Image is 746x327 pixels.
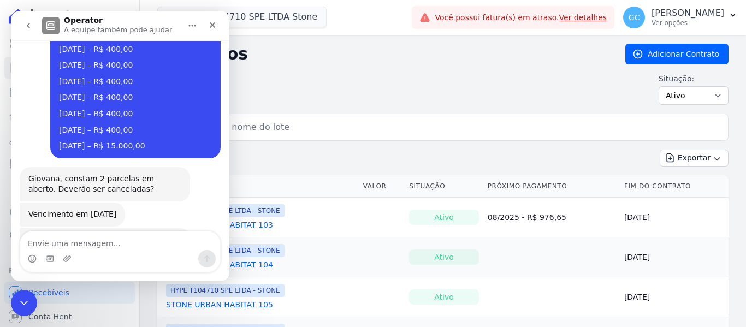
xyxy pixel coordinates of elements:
div: [DATE] – R$ 400,00 [48,98,201,109]
button: Selecionador de GIF [34,243,43,252]
div: Realizei o descarte das parcelas a mais. ; ) [9,217,179,251]
div: Plataformas [9,264,131,277]
span: GC [629,14,640,21]
a: Adicionar Contrato [625,44,729,64]
div: Vencimento em [DATE] [17,198,105,209]
span: Recebíveis [28,287,69,298]
button: Enviar uma mensagem [187,239,205,257]
a: Transferências [4,177,135,199]
div: Fechar [192,4,211,24]
th: Situação [405,175,483,198]
a: Contratos [4,57,135,79]
div: [DATE] – R$ 400,00 [48,114,201,125]
span: Conta Hent [28,311,72,322]
div: [DATE] – R$ 400,00 [48,49,201,60]
p: Ver opções [652,19,724,27]
div: Giovana, constam 2 parcelas em aberto. Deverão ser canceladas? [9,156,179,191]
div: [DATE] – R$ 400,00 [48,33,201,44]
button: Hype T104710 SPE LTDA Stone [157,7,327,27]
a: Clientes [4,129,135,151]
div: Ativo [409,210,478,225]
th: Fim do Contrato [620,175,729,198]
button: Início [171,4,192,25]
a: Ver detalhes [559,13,607,22]
td: [DATE] [620,198,729,237]
span: Você possui fatura(s) em atraso. [435,12,607,23]
a: 08/2025 - R$ 976,65 [488,213,566,222]
div: Giovana, constam 2 parcelas em aberto. Deverão ser canceladas? [17,163,170,184]
a: STONE URBAN HABITAT 105 [166,299,273,310]
div: Ativo [409,289,478,305]
iframe: Intercom live chat [11,11,229,281]
a: Visão Geral [4,33,135,55]
button: Exportar [660,150,729,167]
a: Parcelas [4,81,135,103]
button: GC [PERSON_NAME] Ver opções [614,2,746,33]
iframe: Intercom live chat [11,290,37,316]
p: [PERSON_NAME] [652,8,724,19]
div: [DATE] – R$ 400,00 [48,81,201,92]
a: Negativação [4,225,135,247]
input: Buscar por nome do lote [175,116,724,138]
a: Crédito [4,201,135,223]
div: Vencimento em [DATE] [9,192,114,216]
label: Situação: [659,73,729,84]
a: STONE URBAN HABITAT 104 [166,259,273,270]
td: [DATE] [620,237,729,277]
p: A equipe também pode ajudar [53,14,161,25]
span: HYPE T104710 SPE LTDA - STONE [166,284,285,297]
div: Ativo [409,249,478,265]
div: Adriane diz… [9,192,210,217]
div: [DATE] – R$ 400,00 [48,66,201,76]
div: [DATE] – R$ 15.000,00 [48,130,201,141]
div: Adriane diz… [9,217,210,275]
th: Lote [157,175,359,198]
div: Adriane diz… [9,156,210,192]
th: Valor [359,175,405,198]
a: Lotes [4,105,135,127]
th: Próximo Pagamento [483,175,620,198]
a: Minha Carteira [4,153,135,175]
button: Upload do anexo [52,243,61,252]
td: [DATE] [620,277,729,317]
h2: Contratos [157,44,608,64]
button: Selecionador de Emoji [17,243,26,252]
a: Recebíveis [4,282,135,304]
textarea: Envie uma mensagem... [9,221,209,239]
